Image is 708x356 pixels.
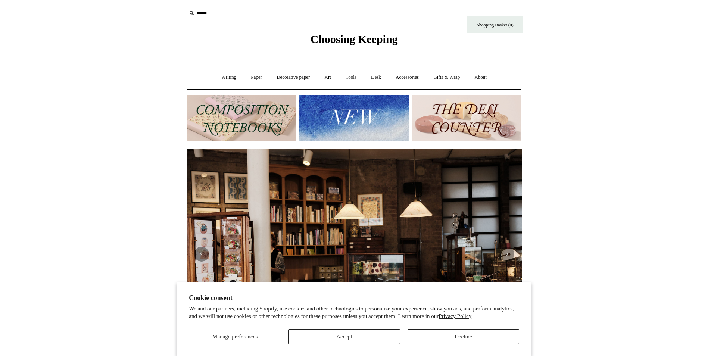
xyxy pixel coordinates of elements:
p: We and our partners, including Shopify, use cookies and other technologies to personalize your ex... [189,305,519,320]
span: Choosing Keeping [310,33,397,45]
a: About [468,68,493,87]
h2: Cookie consent [189,294,519,302]
a: Shopping Basket (0) [467,16,523,33]
a: Accessories [389,68,425,87]
a: Desk [364,68,388,87]
a: Choosing Keeping [310,39,397,44]
button: Accept [288,329,400,344]
button: Previous [194,247,209,262]
button: Next [499,247,514,262]
span: Manage preferences [212,334,258,340]
button: Decline [408,329,519,344]
a: Tools [339,68,363,87]
img: 202302 Composition ledgers.jpg__PID:69722ee6-fa44-49dd-a067-31375e5d54ec [187,95,296,141]
a: Gifts & Wrap [427,68,467,87]
img: The Deli Counter [412,95,521,141]
a: Art [318,68,338,87]
a: Decorative paper [270,68,316,87]
a: Paper [244,68,269,87]
a: Writing [215,68,243,87]
a: Privacy Policy [439,313,471,319]
img: New.jpg__PID:f73bdf93-380a-4a35-bcfe-7823039498e1 [299,95,409,141]
button: Manage preferences [189,329,281,344]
